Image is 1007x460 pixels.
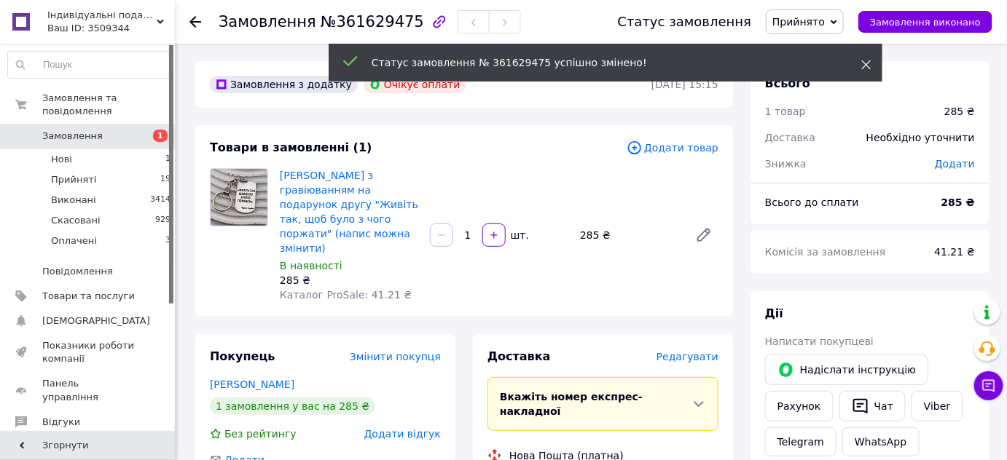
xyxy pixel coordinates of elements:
[51,194,96,207] span: Виконані
[765,427,836,456] a: Telegram
[8,52,171,78] input: Пошук
[765,336,874,347] span: Написати покупцеві
[364,428,441,440] span: Додати відгук
[627,140,718,156] span: Додати товар
[280,289,412,301] span: Каталог ProSale: 41.21 ₴
[51,153,72,166] span: Нові
[372,55,825,70] div: Статус замовлення № 361629475 успішно змінено!
[944,104,975,119] div: 285 ₴
[765,158,807,170] span: Знижка
[765,391,834,421] button: Рахунок
[870,17,981,28] span: Замовлення виконано
[51,214,101,227] span: Скасовані
[858,122,984,154] div: Необхідно уточнити
[935,246,975,258] span: 41.21 ₴
[839,391,906,421] button: Чат
[210,378,294,390] a: [PERSON_NAME]
[941,197,975,208] b: 285 ₴
[842,427,919,456] a: WhatsApp
[42,416,80,429] span: Відгуки
[42,339,135,365] span: Показники роботи компанії
[165,234,171,247] span: 3
[765,306,783,320] span: Дії
[912,391,963,421] a: Viber
[657,351,718,362] span: Редагувати
[210,140,372,154] span: Товари в замовленні (1)
[42,265,113,278] span: Повідомлення
[160,173,171,186] span: 19
[772,16,825,28] span: Прийнято
[210,349,275,363] span: Покупець
[500,391,643,417] span: Вкажіть номер експрес-накладної
[155,214,171,227] span: 929
[210,76,358,93] div: Замовлення з додатку
[150,194,171,207] span: 3414
[42,377,135,403] span: Панель управління
[165,153,171,166] span: 1
[211,169,267,226] img: Брелок з гравіюванням на подарунок другу "Живіть так, щоб було з чого поржати" (напис можна змінити)
[765,246,886,258] span: Комісія за замовлення
[210,397,375,415] div: 1 замовлення у вас на 285 ₴
[321,13,424,31] span: №361629475
[574,225,683,245] div: 285 ₴
[42,314,150,328] span: [DEMOGRAPHIC_DATA]
[153,130,168,142] span: 1
[42,92,175,118] span: Замовлення та повідомлення
[280,260,342,271] span: В наявності
[280,273,418,287] div: 285 ₴
[507,228,530,242] div: шт.
[765,354,928,385] button: Надіслати інструкцію
[42,130,103,143] span: Замовлення
[974,371,1003,400] button: Чат з покупцем
[51,234,97,247] span: Оплачені
[858,11,992,33] button: Замовлення виконано
[765,132,815,143] span: Доставка
[618,15,752,29] div: Статус замовлення
[189,15,201,29] div: Повернутися назад
[51,173,96,186] span: Прийняті
[280,170,418,254] a: [PERSON_NAME] з гравіюванням на подарунок другу "Живіть так, щоб було з чого поржати" (напис можн...
[219,13,316,31] span: Замовлення
[689,221,718,250] a: Редагувати
[42,290,135,303] span: Товари та послуги
[765,197,859,208] span: Всього до сплати
[935,158,975,170] span: Додати
[765,106,806,117] span: 1 товар
[487,349,551,363] span: Доставка
[47,9,157,22] span: Індивідуальні подарунки з любов'ю
[47,22,175,35] div: Ваш ID: 3509344
[350,351,441,362] span: Змінити покупця
[224,428,297,440] span: Без рейтингу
